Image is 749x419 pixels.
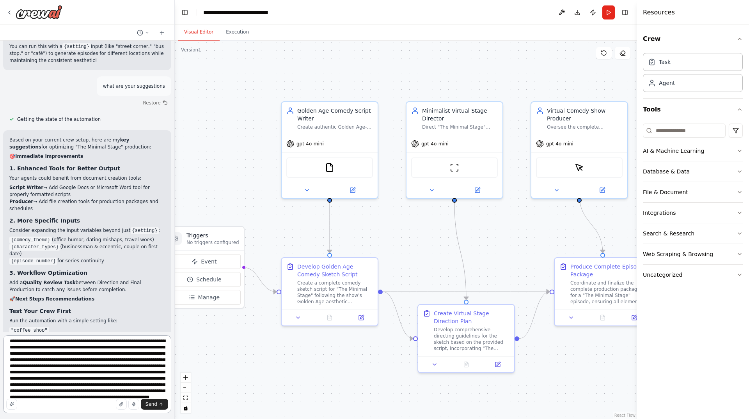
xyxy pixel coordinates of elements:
[9,270,87,276] strong: 3. Workflow Optimization
[422,124,498,130] div: Direct "The Minimal Stage" sketches with masterful attention to Golden Age theatrical performance...
[643,250,713,258] div: Web Scraping & Browsing
[179,7,190,18] button: Hide left sidebar
[198,293,220,301] span: Manage
[9,257,165,264] li: for series continuity
[659,58,671,66] div: Task
[62,43,91,50] code: {setting}
[9,199,33,204] strong: Producer
[643,203,743,223] button: Integrations
[186,232,239,239] h3: Triggers
[643,8,675,17] h4: Resources
[196,276,221,283] span: Schedule
[313,313,346,322] button: No output available
[9,308,71,314] strong: Test Your Crew First
[220,24,255,41] button: Execution
[580,186,624,195] button: Open in side panel
[9,184,165,198] li: → Add Google Docs or Microsoft Word tool for properly formatted scripts
[134,28,153,37] button: Switch to previous chat
[643,50,743,98] div: Crew
[330,186,374,195] button: Open in side panel
[9,295,165,302] h2: 🚀
[554,257,651,326] div: Produce Complete Episode PackageCoordinate and finalize the complete production package for a "Th...
[9,227,165,234] p: Consider expanding the input variables beyond just :
[9,327,49,334] code: "coffee shop"
[9,258,57,265] code: {episode_number}
[181,47,201,53] div: Version 1
[643,209,676,217] div: Integrations
[9,217,80,224] strong: 2. More Specific Inputs
[203,9,289,16] nav: breadcrumb
[181,403,191,413] button: toggle interactivity
[17,116,101,122] span: Getting the state of the automation
[519,288,550,343] g: Edge from 0c3488a7-f3db-4abd-99a8-1031041b255b to db2bf981-5fd2-4454-b5f8-8c48140d61aa
[9,136,165,150] p: Based on your current crew setup, here are my for optimizing "The Minimal Stage" production:
[531,101,628,199] div: Virtual Comedy Show ProducerOversee the complete production of "The Minimal Stage" episodes, ensu...
[575,163,584,172] img: ScrapeElementFromWebsiteTool
[643,28,743,50] button: Crew
[9,165,120,171] strong: 1. Enhanced Tools for Better Output
[643,168,690,175] div: Database & Data
[9,237,52,244] code: {comedy_theme}
[140,97,171,108] button: Restore
[297,263,373,278] div: Develop Golden Age Comedy Sketch Script
[168,290,241,305] button: Manage
[422,107,498,122] div: Minimalist Virtual Stage Director
[178,24,220,41] button: Visual Editor
[9,244,60,251] code: {character_types}
[484,360,511,369] button: Open in side panel
[570,280,646,305] div: Coordinate and finalize the complete production package for a "The Minimal Stage" episode, ensuri...
[547,107,623,122] div: Virtual Comedy Show Producer
[181,383,191,393] button: zoom out
[383,288,413,343] g: Edge from 69577626-d3e3-4390-bbd7-2a6e71b57b3d to 0c3488a7-f3db-4abd-99a8-1031041b255b
[181,393,191,403] button: fit view
[546,141,573,147] span: gpt-4o-mini
[164,226,245,309] div: TriggersNo triggers configuredEventScheduleManage
[281,101,378,199] div: Golden Age Comedy Script WriterCreate authentic Golden Age-style comedy sketches for "The Minimal...
[643,182,743,202] button: File & Document
[15,154,83,159] strong: Immediate Improvements
[131,227,159,234] code: {setting}
[383,288,550,296] g: Edge from 69577626-d3e3-4390-bbd7-2a6e71b57b3d to db2bf981-5fd2-4454-b5f8-8c48140d61aa
[156,28,168,37] button: Start a new chat
[243,263,277,296] g: Edge from triggers to 69577626-d3e3-4390-bbd7-2a6e71b57b3d
[643,265,743,285] button: Uncategorized
[128,399,139,410] button: Click to speak your automation idea
[643,161,743,182] button: Database & Data
[9,243,165,257] li: (businessman & eccentric, couple on first date)
[643,188,688,196] div: File & Document
[325,163,334,172] img: FileReadTool
[614,413,635,417] a: React Flow attribution
[16,5,62,19] img: Logo
[281,257,378,326] div: Develop Golden Age Comedy Sketch ScriptCreate a complete comedy sketch script for "The Minimal St...
[421,141,449,147] span: gpt-4o-mini
[201,258,217,265] span: Event
[643,141,743,161] button: AI & Machine Learning
[643,223,743,244] button: Search & Research
[621,313,648,322] button: Open in side panel
[141,399,168,410] button: Send
[417,304,515,373] div: Create Virtual Stage Direction PlanDevelop comprehensive directing guidelines for the sketch base...
[450,163,459,172] img: ScrapeWebsiteTool
[296,141,324,147] span: gpt-4o-mini
[168,272,241,287] button: Schedule
[181,373,191,383] button: zoom in
[659,79,675,87] div: Agent
[575,195,607,253] g: Edge from 16a6e00f-f5c4-4354-9de0-f26089b0b655 to db2bf981-5fd2-4454-b5f8-8c48140d61aa
[297,107,373,122] div: Golden Age Comedy Script Writer
[297,280,373,305] div: Create a complete comedy sketch script for "The Minimal Stage" following the show's Golden Age ae...
[9,175,165,182] p: Your agents could benefit from document creation tools:
[326,203,334,253] g: Edge from ac0b6a97-304a-4b40-9bce-8d01fae17498 to 69577626-d3e3-4390-bbd7-2a6e71b57b3d
[643,244,743,264] button: Web Scraping & Browsing
[186,239,239,246] p: No triggers configured
[9,43,165,64] p: You can run this with a input (like "street corner," "bus stop," or "café") to generate episodes ...
[450,360,483,369] button: No output available
[455,186,499,195] button: Open in side panel
[570,263,646,278] div: Produce Complete Episode Package
[9,153,165,160] h2: 🎯
[146,401,157,407] span: Send
[643,147,704,155] div: AI & Machine Learning
[116,399,127,410] button: Upload files
[9,317,165,324] p: Run the automation with a simple setting like:
[406,101,503,199] div: Minimalist Virtual Stage DirectorDirect "The Minimal Stage" sketches with masterful attention to ...
[619,7,630,18] button: Hide right sidebar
